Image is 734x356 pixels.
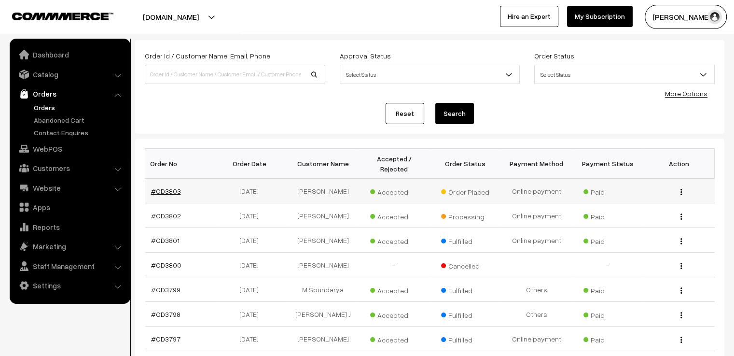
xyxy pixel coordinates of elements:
[441,283,489,296] span: Fulfilled
[31,128,127,138] a: Contact Enquires
[680,238,682,244] img: Menu
[572,253,644,277] td: -
[12,257,127,275] a: Staff Management
[151,236,180,244] a: #OD3801
[12,66,127,83] a: Catalog
[583,234,632,246] span: Paid
[216,253,288,277] td: [DATE]
[12,140,127,157] a: WebPOS
[151,261,181,269] a: #OD3800
[534,65,715,84] span: Select Status
[534,51,574,61] label: Order Status
[288,228,359,253] td: [PERSON_NAME]
[680,214,682,220] img: Menu
[145,51,270,61] label: Order Id / Customer Name, Email, Phone
[583,283,632,296] span: Paid
[288,253,359,277] td: [PERSON_NAME]
[145,149,217,179] th: Order No
[151,212,181,220] a: #OD3802
[370,234,418,246] span: Accepted
[216,203,288,228] td: [DATE]
[12,238,127,255] a: Marketing
[501,179,572,203] td: Online payment
[680,189,682,195] img: Menu
[535,66,714,83] span: Select Status
[12,179,127,197] a: Website
[430,149,501,179] th: Order Status
[572,149,644,179] th: Payment Status
[441,332,489,345] span: Fulfilled
[12,199,127,216] a: Apps
[665,89,707,98] a: More Options
[12,218,127,236] a: Reports
[12,46,127,63] a: Dashboard
[151,335,180,343] a: #OD3797
[12,159,127,177] a: Customers
[216,277,288,302] td: [DATE]
[216,302,288,327] td: [DATE]
[501,228,572,253] td: Online payment
[707,10,722,24] img: user
[340,65,520,84] span: Select Status
[151,285,180,294] a: #OD3799
[288,203,359,228] td: [PERSON_NAME]
[435,103,474,124] button: Search
[31,115,127,125] a: Abandoned Cart
[288,149,359,179] th: Customer Name
[31,102,127,113] a: Orders
[288,277,359,302] td: M.Soundarya
[151,187,181,195] a: #OD3803
[109,5,233,29] button: [DOMAIN_NAME]
[441,258,489,271] span: Cancelled
[340,51,391,61] label: Approval Status
[340,66,520,83] span: Select Status
[216,228,288,253] td: [DATE]
[680,312,682,318] img: Menu
[501,302,572,327] td: Others
[501,327,572,351] td: Online payment
[216,149,288,179] th: Order Date
[386,103,424,124] a: Reset
[370,209,418,222] span: Accepted
[501,277,572,302] td: Others
[567,6,633,27] a: My Subscription
[370,185,418,197] span: Accepted
[501,203,572,228] td: Online payment
[441,209,489,222] span: Processing
[645,5,727,29] button: [PERSON_NAME] C
[583,185,632,197] span: Paid
[500,6,558,27] a: Hire an Expert
[441,185,489,197] span: Order Placed
[370,332,418,345] span: Accepted
[216,179,288,203] td: [DATE]
[370,283,418,296] span: Accepted
[583,308,632,320] span: Paid
[288,302,359,327] td: [PERSON_NAME] J
[643,149,715,179] th: Action
[583,209,632,222] span: Paid
[680,287,682,294] img: Menu
[12,10,97,21] a: COMMMERCE
[501,149,572,179] th: Payment Method
[145,65,325,84] input: Order Id / Customer Name / Customer Email / Customer Phone
[12,85,127,102] a: Orders
[216,327,288,351] td: [DATE]
[370,308,418,320] span: Accepted
[680,263,682,269] img: Menu
[441,234,489,246] span: Fulfilled
[359,149,430,179] th: Accepted / Rejected
[12,13,113,20] img: COMMMERCE
[12,277,127,294] a: Settings
[359,253,430,277] td: -
[441,308,489,320] span: Fulfilled
[680,337,682,343] img: Menu
[583,332,632,345] span: Paid
[151,310,180,318] a: #OD3798
[288,327,359,351] td: [PERSON_NAME]
[288,179,359,203] td: [PERSON_NAME]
